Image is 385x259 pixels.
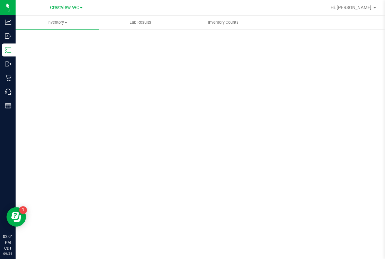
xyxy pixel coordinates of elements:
[19,206,27,214] iframe: Resource center unread badge
[16,19,99,25] span: Inventory
[121,19,160,25] span: Lab Results
[5,33,11,39] inline-svg: Inbound
[3,251,13,256] p: 09/24
[3,234,13,251] p: 02:01 PM CDT
[5,103,11,109] inline-svg: Reports
[5,75,11,81] inline-svg: Retail
[5,19,11,25] inline-svg: Analytics
[16,16,99,29] a: Inventory
[6,207,26,227] iframe: Resource center
[5,61,11,67] inline-svg: Outbound
[330,5,373,10] span: Hi, [PERSON_NAME]!
[5,47,11,53] inline-svg: Inventory
[199,19,247,25] span: Inventory Counts
[99,16,182,29] a: Lab Results
[5,89,11,95] inline-svg: Call Center
[182,16,265,29] a: Inventory Counts
[50,5,79,10] span: Crestview WC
